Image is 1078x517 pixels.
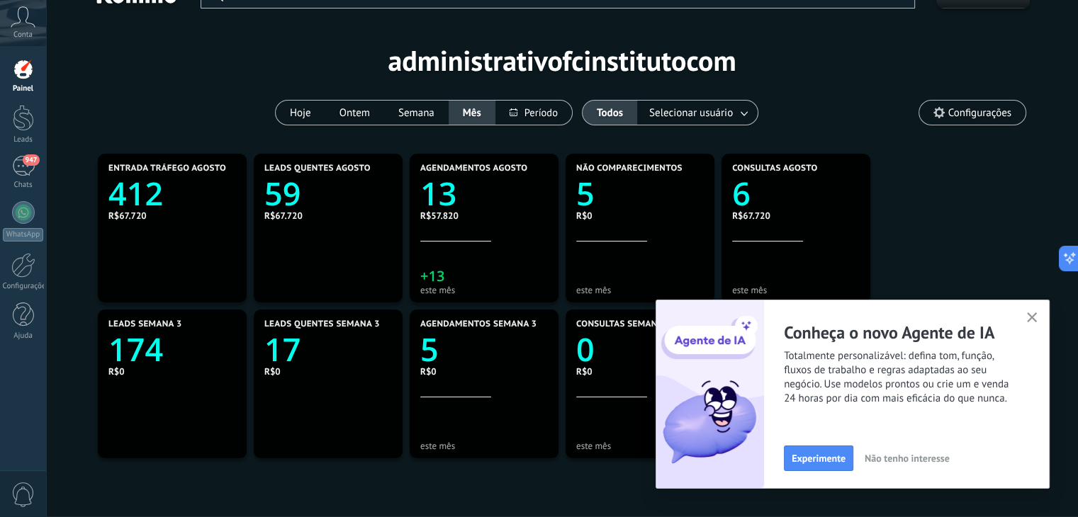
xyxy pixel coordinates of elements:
[108,164,226,174] span: Entrada Tráfego Agosto
[264,210,392,222] div: R$67.720
[420,328,439,371] text: 5
[23,154,39,166] span: 947
[325,101,384,125] button: Ontem
[732,172,860,215] a: 6
[420,319,537,329] span: Agendamentos Semana 3
[264,328,392,371] a: 17
[384,101,449,125] button: Semana
[858,448,956,469] button: Não tenho interesse
[108,328,236,371] a: 174
[784,445,853,471] button: Experimente
[420,285,548,295] div: este mês
[576,365,704,377] div: R$0
[732,164,818,174] span: Consultas Agosto
[656,300,764,488] img: ai_agent_activation_popup_PT.png
[108,365,236,377] div: R$0
[264,172,392,215] a: 59
[784,322,1049,343] h2: Conheça o novo Agente de IA
[264,319,380,329] span: Leads Quentes Semana 3
[449,101,495,125] button: Mês
[576,172,704,215] a: 5
[264,328,301,371] text: 17
[108,319,181,329] span: Leads Semana 3
[264,164,371,174] span: Leads Quentes Agosto
[948,107,1011,119] span: Configurações
[576,285,704,295] div: este mês
[646,103,736,123] span: Selecionar usuário
[576,210,704,222] div: R$0
[576,164,683,174] span: Não Comparecimentos
[576,172,595,215] text: 5
[3,135,44,144] div: Leads
[732,210,860,222] div: R$67.720
[264,172,301,215] text: 59
[420,365,548,377] div: R$0
[732,172,751,215] text: 6
[3,282,44,291] div: Configurações
[3,181,44,190] div: Chats
[420,164,527,174] span: Agendamentos Agosto
[637,101,758,125] button: Selecionar usuário
[108,172,163,215] text: 412
[420,266,444,285] text: +13
[576,328,704,371] a: 0
[108,172,236,215] a: 412
[108,328,163,371] text: 174
[264,365,392,377] div: R$0
[13,30,33,40] span: Conta
[3,331,44,341] div: Ajuda
[865,453,950,463] span: Não tenho interesse
[420,172,548,215] a: 13
[420,210,548,222] div: R$57.820
[420,328,548,371] a: 5
[420,172,456,215] text: 13
[732,285,860,295] div: este mês
[576,319,670,329] span: Consultas Semana 3
[583,101,637,125] button: Todos
[784,349,1049,406] span: Totalmente personalizável: defina tom, função, fluxos de trabalho e regras adaptadas ao seu negóc...
[108,210,236,222] div: R$67.720
[3,228,43,242] div: WhatsApp
[576,328,595,371] text: 0
[576,441,704,451] div: este mês
[792,453,846,463] span: Experimente
[3,84,44,93] div: Painel
[276,101,325,125] button: Hoje
[420,441,548,451] div: este mês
